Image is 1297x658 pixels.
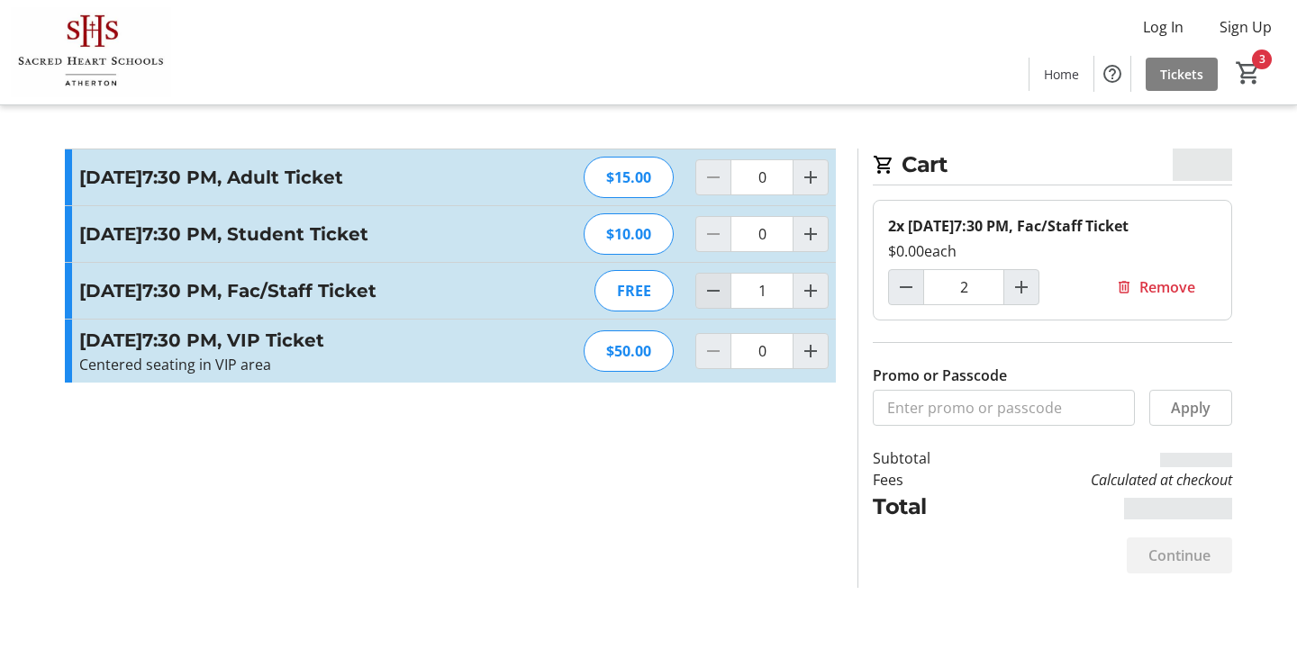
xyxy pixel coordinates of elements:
button: Remove [1094,269,1217,305]
button: Log In [1129,13,1198,41]
div: $15.00 [584,157,674,198]
button: Decrement by one [696,274,730,308]
span: Tickets [1160,65,1203,84]
button: Cart [1232,57,1265,89]
input: Enter promo or passcode [873,390,1135,426]
button: Increment by one [794,274,828,308]
button: Sign Up [1205,13,1286,41]
td: Total [873,491,977,523]
label: Promo or Passcode [873,365,1007,386]
div: $0.00 each [888,240,1217,262]
button: Increment by one [794,217,828,251]
input: Saturday, Oct 25, 2025 @7:30 PM, VIP Ticket Quantity [730,333,794,369]
div: FREE [594,270,674,311]
div: $50.00 [584,330,674,372]
span: Sign Up [1220,16,1272,38]
span: Log In [1143,16,1184,38]
input: Saturday, Oct 25, 2025 @7:30 PM, Fac/Staff Ticket Quantity [730,273,794,309]
img: Sacred Heart Schools, Atherton's Logo [11,7,171,97]
h3: [DATE]7:30 PM, Adult Ticket [79,164,473,191]
td: Fees [873,469,977,491]
td: Calculated at checkout [977,469,1232,491]
button: Increment by one [794,334,828,368]
input: Saturday, Oct 25, 2025 @7:30 PM, Student Ticket Quantity [730,216,794,252]
h3: [DATE]7:30 PM, Student Ticket [79,221,473,248]
div: 2x [DATE]7:30 PM, Fac/Staff Ticket [888,215,1217,237]
button: Increment by one [1004,270,1039,304]
div: $10.00 [584,213,674,255]
a: Home [1029,58,1093,91]
h3: [DATE]7:30 PM, VIP Ticket [79,327,473,354]
a: Tickets [1146,58,1218,91]
h2: Cart [873,149,1232,185]
td: Subtotal [873,447,977,469]
span: Home [1044,65,1079,84]
span: Apply [1171,397,1211,419]
button: Apply [1149,390,1232,426]
span: Remove [1139,276,1195,298]
button: Increment by one [794,160,828,194]
p: Centered seating in VIP area [79,354,473,375]
button: Help [1094,56,1130,92]
span: $0.00 [1173,149,1233,181]
button: Decrement by one [889,270,923,304]
input: Saturday, Oct 25, 2025 @7:30 PM, Adult Ticket Quantity [730,159,794,195]
h3: [DATE]7:30 PM, Fac/Staff Ticket [79,277,473,304]
input: Saturday, Oct 25, 2025 @7:30 PM, Fac/Staff Ticket Quantity [923,269,1004,305]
